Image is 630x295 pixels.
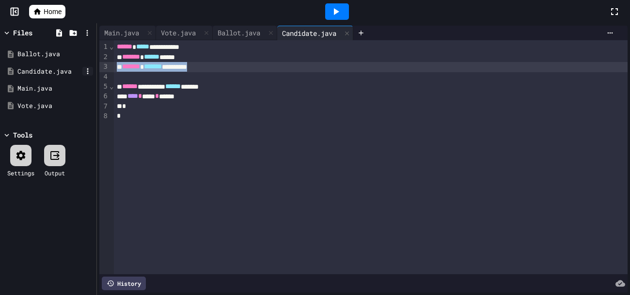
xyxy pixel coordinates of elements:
[213,26,277,40] div: Ballot.java
[17,101,93,111] div: Vote.java
[99,62,109,72] div: 3
[17,84,93,93] div: Main.java
[17,67,82,77] div: Candidate.java
[99,26,156,40] div: Main.java
[99,82,109,92] div: 5
[102,277,146,290] div: History
[277,26,353,40] div: Candidate.java
[109,43,114,50] span: Fold line
[99,111,109,121] div: 8
[156,28,201,38] div: Vote.java
[45,169,65,177] div: Output
[99,28,144,38] div: Main.java
[17,49,93,59] div: Ballot.java
[99,92,109,102] div: 6
[213,28,265,38] div: Ballot.java
[7,169,34,177] div: Settings
[109,82,114,90] span: Fold line
[99,52,109,62] div: 2
[44,7,62,16] span: Home
[99,42,109,52] div: 1
[13,28,32,38] div: Files
[156,26,213,40] div: Vote.java
[99,102,109,111] div: 7
[99,72,109,82] div: 4
[29,5,65,18] a: Home
[277,28,341,38] div: Candidate.java
[13,130,32,140] div: Tools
